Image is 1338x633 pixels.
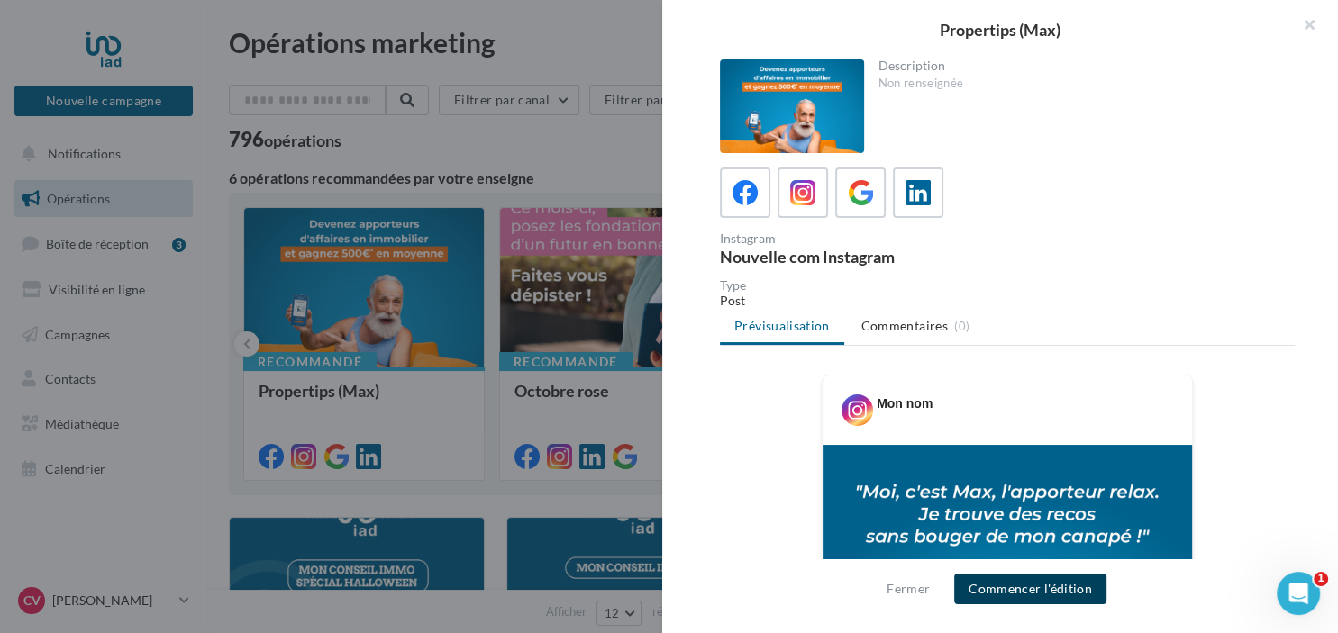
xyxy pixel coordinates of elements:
[954,574,1106,604] button: Commencer l'édition
[691,22,1309,38] div: Propertips (Max)
[878,76,1281,92] div: Non renseignée
[954,319,969,333] span: (0)
[878,59,1281,72] div: Description
[720,232,1000,245] div: Instagram
[877,394,933,412] div: Mon nom
[879,578,937,600] button: Fermer
[720,292,1295,310] div: Post
[720,279,1295,292] div: Type
[1314,572,1328,586] span: 1
[861,317,948,335] span: Commentaires
[720,249,1000,265] div: Nouvelle com Instagram
[1277,572,1320,615] iframe: Intercom live chat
